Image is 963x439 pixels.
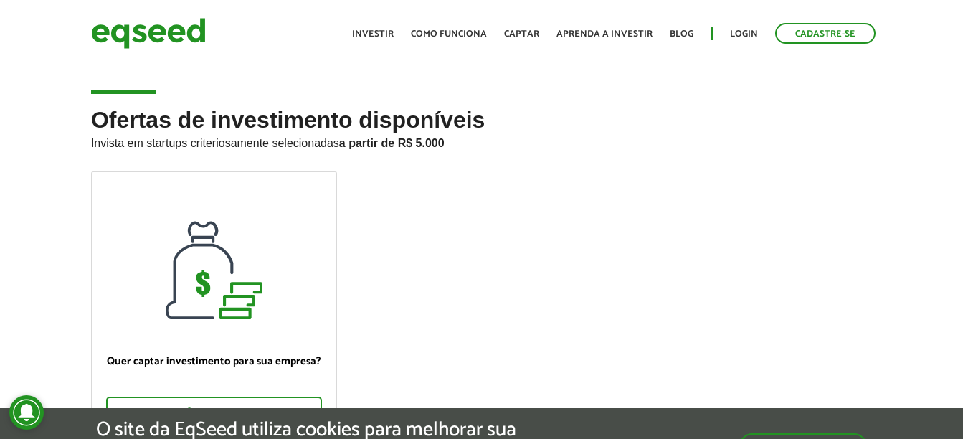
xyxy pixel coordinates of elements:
img: EqSeed [91,14,206,52]
p: Quer captar investimento para sua empresa? [106,355,322,368]
h2: Ofertas de investimento disponíveis [91,108,872,171]
a: Como funciona [411,29,487,39]
div: Quero captar [106,397,322,427]
a: Login [730,29,758,39]
strong: a partir de R$ 5.000 [339,137,445,149]
a: Aprenda a investir [556,29,653,39]
a: Cadastre-se [775,23,876,44]
a: Captar [504,29,539,39]
a: Investir [352,29,394,39]
a: Blog [670,29,693,39]
a: Quer captar investimento para sua empresa? Quero captar [91,171,337,438]
p: Invista em startups criteriosamente selecionadas [91,133,872,150]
